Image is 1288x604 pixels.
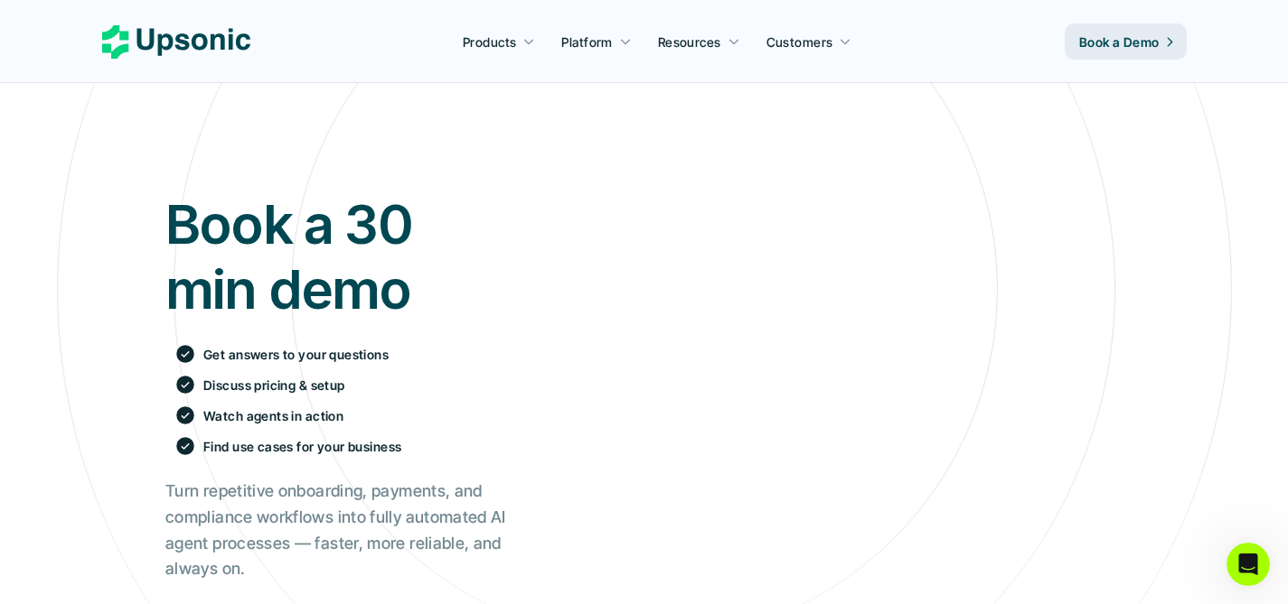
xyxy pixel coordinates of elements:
[1065,23,1187,60] a: Book a Demo
[1079,33,1160,51] p: Book a Demo
[766,33,833,51] p: Customers
[463,33,516,51] p: Products
[452,25,546,58] a: Products
[203,376,345,395] p: Discuss pricing & setup
[658,33,721,51] p: Resources
[165,191,506,321] h1: Book a 30 min demo
[1227,543,1270,586] iframe: Intercom live chat
[203,345,389,364] p: Get answers to your questions
[561,33,612,51] p: Platform
[203,406,343,425] p: Watch agents in action
[203,437,401,456] p: Find use cases for your business
[165,479,506,582] h2: Turn repetitive onboarding, payments, and compliance workflows into fully automated AI agent proc...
